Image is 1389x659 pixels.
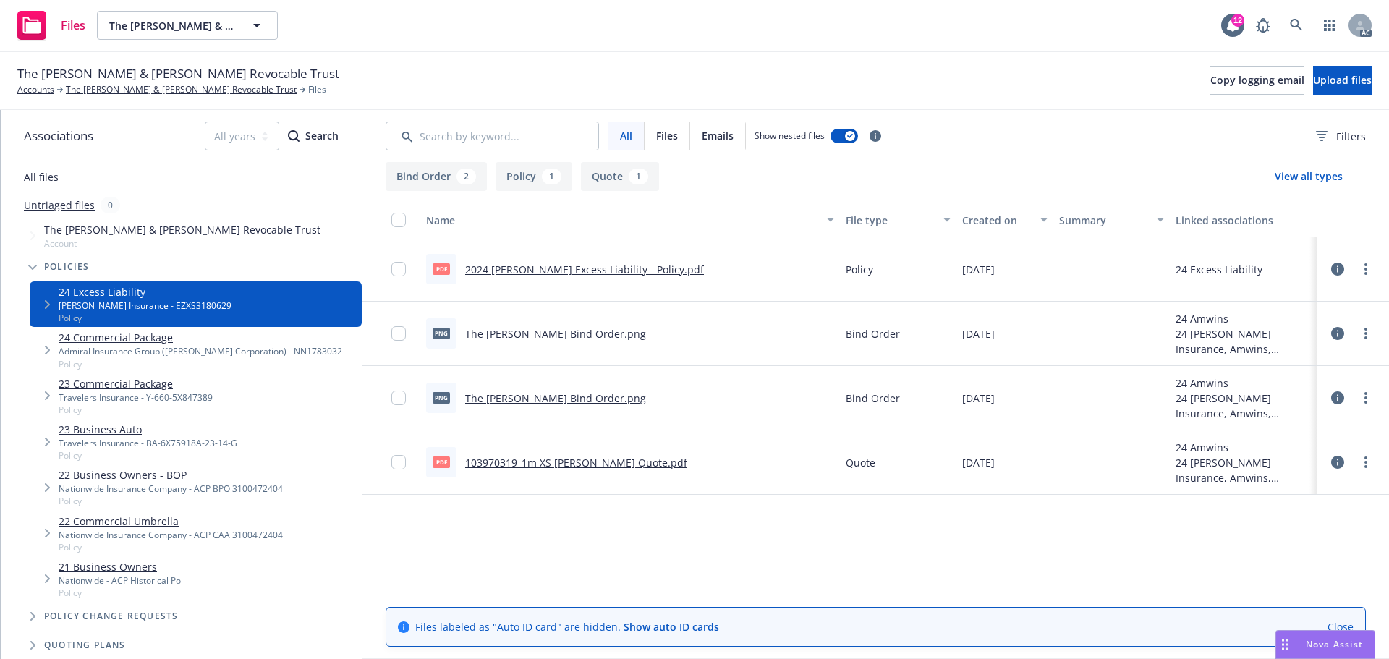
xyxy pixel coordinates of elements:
[465,456,687,469] a: 103970319_1m XS [PERSON_NAME] Quote.pdf
[59,467,283,482] a: 22 Business Owners - BOP
[1316,129,1366,144] span: Filters
[846,213,935,228] div: File type
[1210,66,1304,95] button: Copy logging email
[1276,631,1294,658] div: Drag to move
[1176,375,1311,391] div: 24 Amwins
[1176,213,1311,228] div: Linked associations
[59,437,237,449] div: Travelers Insurance - BA-6X75918A-23-14-G
[1176,326,1311,357] div: 24 [PERSON_NAME] Insurance, Amwins, Evanston Insurance Company - Amwins
[456,169,476,184] div: 2
[846,455,875,470] span: Quote
[17,64,339,83] span: The [PERSON_NAME] & [PERSON_NAME] Revocable Trust
[59,284,231,299] a: 24 Excess Liability
[24,170,59,184] a: All files
[1176,311,1311,326] div: 24 Amwins
[962,391,995,406] span: [DATE]
[465,327,646,341] a: The [PERSON_NAME] Bind Order.png
[1357,454,1375,471] a: more
[702,128,734,143] span: Emails
[1231,14,1244,27] div: 12
[465,263,704,276] a: 2024 [PERSON_NAME] Excess Liability - Policy.pdf
[44,641,126,650] span: Quoting plans
[1053,203,1170,237] button: Summary
[846,391,900,406] span: Bind Order
[391,455,406,469] input: Toggle Row Selected
[59,587,183,599] span: Policy
[59,541,283,553] span: Policy
[59,312,231,324] span: Policy
[1306,638,1363,650] span: Nova Assist
[24,197,95,213] a: Untriaged files
[1275,630,1375,659] button: Nova Assist
[1176,455,1311,485] div: 24 [PERSON_NAME] Insurance, Amwins, Evanston Insurance Company - Amwins
[1059,213,1148,228] div: Summary
[61,20,85,31] span: Files
[288,122,339,150] div: Search
[496,162,572,191] button: Policy
[433,392,450,403] span: png
[624,620,719,634] a: Show auto ID cards
[1357,325,1375,342] a: more
[59,422,237,437] a: 23 Business Auto
[59,574,183,587] div: Nationwide - ACP Historical Pol
[59,330,342,345] a: 24 Commercial Package
[12,5,91,46] a: Files
[542,169,561,184] div: 1
[1313,66,1372,95] button: Upload files
[391,326,406,341] input: Toggle Row Selected
[426,213,818,228] div: Name
[433,328,450,339] span: png
[44,612,178,621] span: Policy change requests
[288,122,339,150] button: SearchSearch
[1315,11,1344,40] a: Switch app
[420,203,840,237] button: Name
[656,128,678,143] span: Files
[1357,389,1375,407] a: more
[101,197,120,213] div: 0
[433,263,450,274] span: pdf
[956,203,1053,237] button: Created on
[66,83,297,96] a: The [PERSON_NAME] & [PERSON_NAME] Revocable Trust
[24,127,93,145] span: Associations
[391,391,406,405] input: Toggle Row Selected
[415,619,719,634] span: Files labeled as "Auto ID card" are hidden.
[386,162,487,191] button: Bind Order
[44,263,90,271] span: Policies
[629,169,648,184] div: 1
[1357,260,1375,278] a: more
[846,262,873,277] span: Policy
[962,455,995,470] span: [DATE]
[1316,122,1366,150] button: Filters
[59,449,237,462] span: Policy
[59,345,342,357] div: Admiral Insurance Group ([PERSON_NAME] Corporation) - NN1783032
[620,128,632,143] span: All
[59,404,213,416] span: Policy
[962,213,1032,228] div: Created on
[59,529,283,541] div: Nationwide Insurance Company - ACP CAA 3100472404
[59,299,231,312] div: [PERSON_NAME] Insurance - EZXS3180629
[97,11,278,40] button: The [PERSON_NAME] & [PERSON_NAME] Revocable Trust
[1176,262,1262,277] div: 24 Excess Liability
[962,262,995,277] span: [DATE]
[391,262,406,276] input: Toggle Row Selected
[1252,162,1366,191] button: View all types
[1249,11,1278,40] a: Report a Bug
[1210,73,1304,87] span: Copy logging email
[59,482,283,495] div: Nationwide Insurance Company - ACP BPO 3100472404
[1336,129,1366,144] span: Filters
[44,237,320,250] span: Account
[840,203,956,237] button: File type
[44,222,320,237] span: The [PERSON_NAME] & [PERSON_NAME] Revocable Trust
[465,391,646,405] a: The [PERSON_NAME] Bind Order.png
[59,495,283,507] span: Policy
[1328,619,1354,634] a: Close
[59,559,183,574] a: 21 Business Owners
[962,326,995,341] span: [DATE]
[386,122,599,150] input: Search by keyword...
[1282,11,1311,40] a: Search
[59,376,213,391] a: 23 Commercial Package
[59,391,213,404] div: Travelers Insurance - Y-660-5X847389
[288,130,300,142] svg: Search
[109,18,234,33] span: The [PERSON_NAME] & [PERSON_NAME] Revocable Trust
[391,213,406,227] input: Select all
